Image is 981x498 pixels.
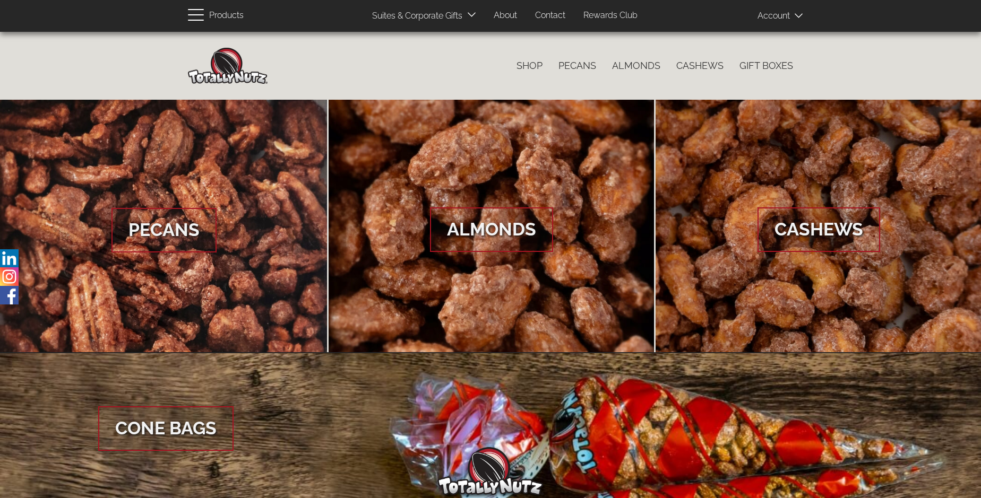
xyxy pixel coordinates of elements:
span: Pecans [111,208,217,252]
a: About [486,5,525,26]
span: Almonds [430,207,553,252]
a: Almonds [329,100,655,353]
span: Cone Bags [98,406,234,451]
a: Rewards Club [575,5,646,26]
a: Almonds [604,55,668,77]
a: Cashews [668,55,732,77]
img: Totally Nutz Logo [437,447,544,495]
a: Contact [527,5,573,26]
a: Shop [509,55,550,77]
a: Suites & Corporate Gifts [364,6,466,27]
a: Pecans [550,55,604,77]
img: Home [188,48,268,84]
span: Cashews [758,207,880,252]
span: Products [209,8,244,23]
a: Gift Boxes [732,55,801,77]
